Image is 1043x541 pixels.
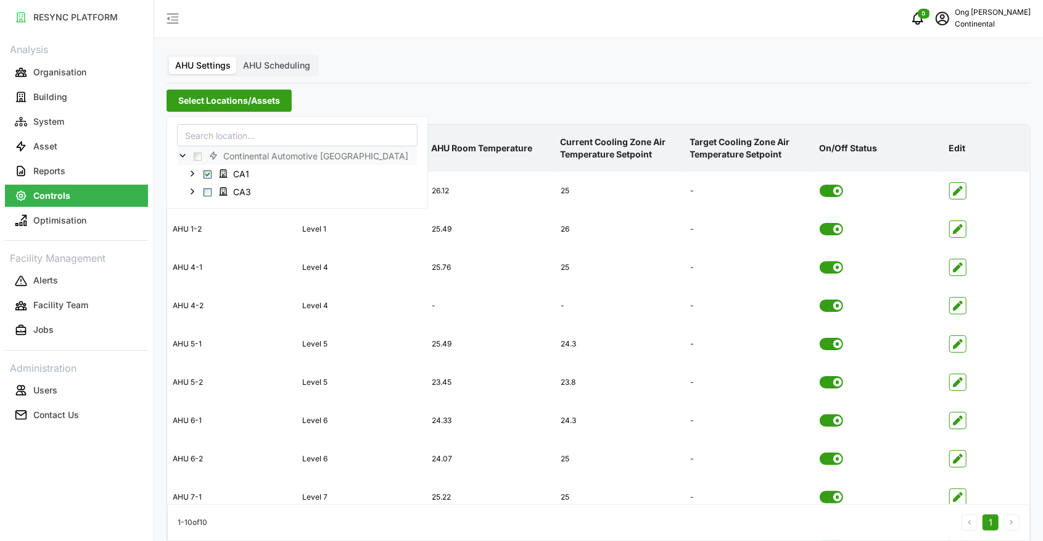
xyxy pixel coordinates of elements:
p: Analysis [5,40,148,57]
p: System [33,115,64,128]
button: Asset [5,135,148,157]
button: RESYNC PLATFORM [5,6,148,28]
p: Reports [33,165,65,177]
a: Alerts [5,269,148,293]
div: 26.12 [427,176,555,206]
div: Level 4 [297,253,426,283]
p: Ong [PERSON_NAME] [955,7,1031,19]
p: Current Cooling Zone Air Temperature Setpoint [558,126,683,171]
span: AHU Settings [175,60,231,70]
p: 1 - 10 of 10 [178,517,207,529]
div: AHU 6-2 [168,444,296,474]
button: notifications [905,6,930,31]
div: - [685,176,814,206]
p: Alerts [33,274,58,287]
span: CA3 [213,184,260,199]
div: - [685,214,814,245]
p: Controls [33,190,70,202]
button: Users [5,379,148,401]
div: - [685,253,814,283]
span: Select CA3 [204,188,212,196]
p: Contact Us [33,409,79,421]
div: 25.49 [427,329,555,359]
a: RESYNC PLATFORM [5,5,148,30]
p: AHU Room Temperature [429,132,553,164]
div: Level 7 [297,482,426,513]
p: Facility Team [33,299,88,311]
button: Select Locations/Assets [167,90,292,112]
p: Users [33,384,57,396]
div: 23.8 [556,367,685,398]
button: Contact Us [5,404,148,426]
div: AHU 4-1 [168,253,296,283]
div: AHU 7-1 [168,482,296,513]
div: AHU 1-2 [168,214,296,245]
p: Organisation [33,66,86,78]
div: 23.45 [427,367,555,398]
div: Level 5 [297,329,426,359]
a: Facility Team [5,293,148,318]
p: Edit [946,132,1028,164]
div: 25 [556,253,685,283]
div: - [427,291,555,321]
div: Level 6 [297,444,426,474]
button: Alerts [5,270,148,292]
div: 25.49 [427,214,555,245]
div: AHU 5-2 [168,367,296,398]
a: Controls [5,183,148,208]
a: Users [5,378,148,403]
div: 25.76 [427,253,555,283]
p: Continental [955,19,1031,30]
div: Level 6 [297,406,426,436]
div: AHU 6-1 [168,406,296,436]
p: Building [33,91,67,103]
p: RESYNC PLATFORM [33,11,118,23]
button: System [5,111,148,133]
div: AHU 4-2 [168,291,296,321]
span: Select Continental Automotive Singapore [194,153,202,161]
div: - [685,444,814,474]
a: System [5,109,148,134]
a: Optimisation [5,208,148,233]
button: schedule [930,6,955,31]
div: - [685,291,814,321]
button: Optimisation [5,209,148,232]
p: Facility Management [5,248,148,266]
div: 25.22 [427,482,555,513]
div: AHU 5-1 [168,329,296,359]
button: Controls [5,185,148,207]
input: Search location... [177,124,418,146]
div: - [685,367,814,398]
div: 24.33 [427,406,555,436]
p: Target Cooling Zone Air Temperature Setpoint [687,126,812,171]
div: 25 [556,444,685,474]
div: 24.3 [556,329,685,359]
button: Organisation [5,61,148,83]
button: Jobs [5,319,148,342]
button: 1 [983,514,999,531]
div: 24.07 [427,444,555,474]
a: Contact Us [5,403,148,427]
p: Administration [5,358,148,376]
div: 25 [556,176,685,206]
div: Level 5 [297,367,426,398]
a: Jobs [5,318,148,343]
a: Building [5,85,148,109]
p: Optimisation [33,214,86,227]
div: Select Locations/Assets [167,116,428,209]
span: CA1 [213,167,258,182]
p: Asset [33,140,57,153]
a: Organisation [5,60,148,85]
div: - [556,291,685,321]
button: Building [5,86,148,108]
div: Level 4 [297,291,426,321]
span: CA3 [233,186,251,198]
div: 24.3 [556,406,685,436]
span: Continental Automotive Singapore [204,149,417,164]
div: - [685,482,814,513]
span: Continental Automotive [GEOGRAPHIC_DATA] [223,151,408,163]
div: - [685,329,814,359]
span: 0 [922,9,926,18]
div: 26 [556,214,685,245]
a: Asset [5,134,148,159]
